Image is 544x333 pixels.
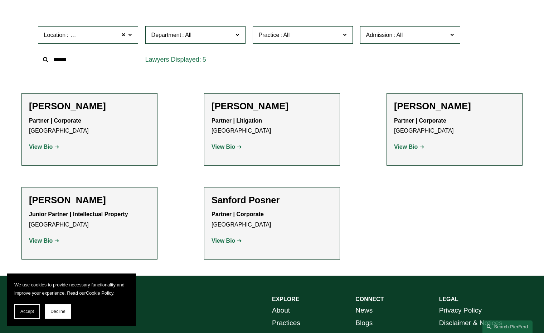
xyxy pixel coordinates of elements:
a: About [272,304,290,317]
strong: Partner | Corporate [29,118,81,124]
strong: CONNECT [355,296,384,302]
h2: [PERSON_NAME] [212,101,332,112]
strong: View Bio [212,144,235,150]
p: [GEOGRAPHIC_DATA] [29,209,150,230]
span: Decline [50,309,65,314]
p: We use cookies to provide necessary functionality and improve your experience. Read our . [14,281,129,297]
span: Department [151,32,181,38]
span: 5 [203,56,206,63]
a: View Bio [212,144,242,150]
strong: View Bio [29,238,53,244]
h2: Sanford Posner [212,195,332,206]
a: View Bio [29,144,59,150]
a: Practices [272,317,300,329]
strong: Junior Partner | Intellectual Property [29,211,128,217]
a: View Bio [212,238,242,244]
p: [GEOGRAPHIC_DATA] [212,116,332,137]
a: Disclaimer & Notices [439,317,502,329]
h2: [PERSON_NAME] [29,101,150,112]
a: Search this site [482,320,533,333]
strong: Partner | Corporate [394,118,446,124]
a: Privacy Policy [439,304,482,317]
strong: Partner | Corporate [212,211,264,217]
section: Cookie banner [7,273,136,326]
strong: Partner | Litigation [212,118,262,124]
h2: [PERSON_NAME] [394,101,515,112]
a: View Bio [29,238,59,244]
span: Practice [259,32,280,38]
button: Decline [45,304,71,319]
h2: [PERSON_NAME] [29,195,150,206]
strong: View Bio [29,144,53,150]
a: Cookie Policy [86,290,113,296]
span: Location [44,32,66,38]
a: News [355,304,373,317]
strong: View Bio [212,238,235,244]
p: [GEOGRAPHIC_DATA] [29,116,150,137]
a: Blogs [355,317,373,329]
p: [GEOGRAPHIC_DATA] [394,116,515,137]
span: [GEOGRAPHIC_DATA] [69,30,129,40]
a: View Bio [394,144,424,150]
span: Accept [20,309,34,314]
strong: EXPLORE [272,296,299,302]
strong: View Bio [394,144,418,150]
span: Admission [366,32,393,38]
p: [GEOGRAPHIC_DATA] [212,209,332,230]
button: Accept [14,304,40,319]
strong: LEGAL [439,296,458,302]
